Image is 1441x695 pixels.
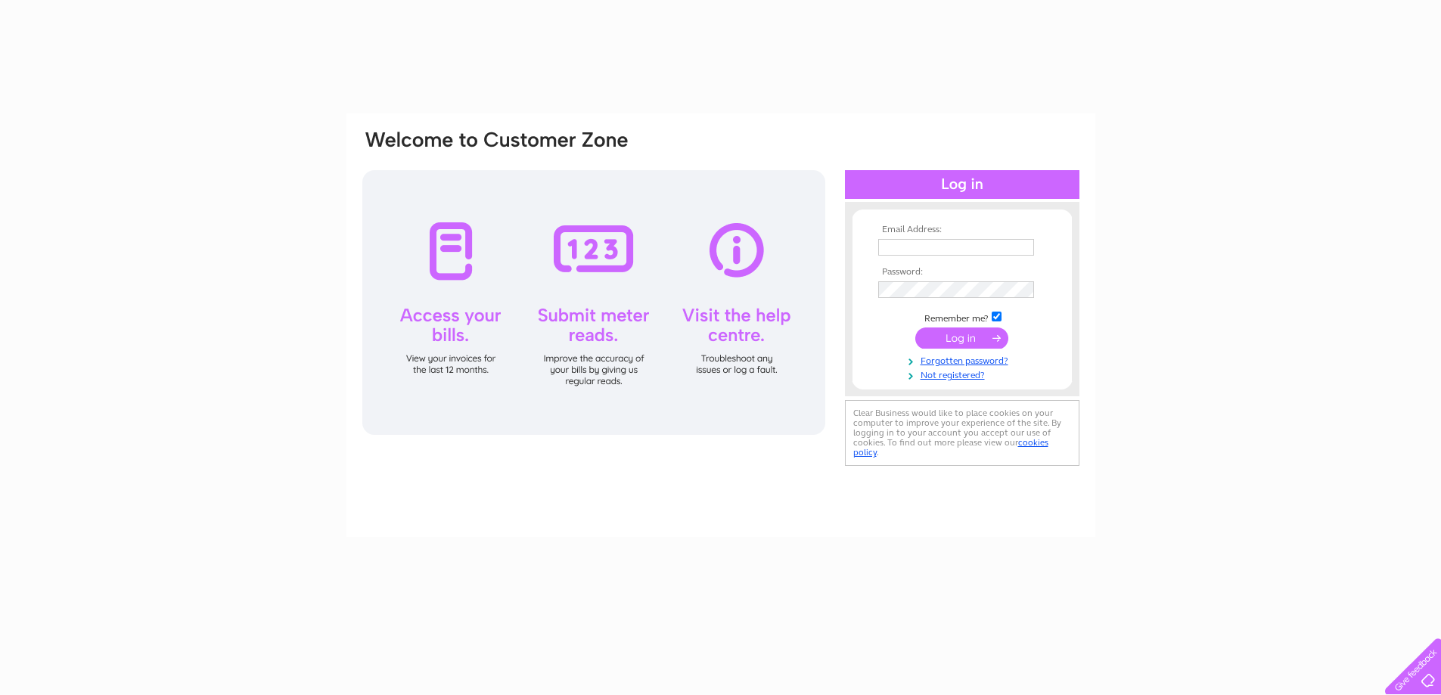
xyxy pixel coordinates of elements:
[845,400,1079,466] div: Clear Business would like to place cookies on your computer to improve your experience of the sit...
[874,225,1050,235] th: Email Address:
[915,327,1008,349] input: Submit
[853,437,1048,458] a: cookies policy
[878,352,1050,367] a: Forgotten password?
[878,367,1050,381] a: Not registered?
[874,267,1050,278] th: Password:
[874,309,1050,324] td: Remember me?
